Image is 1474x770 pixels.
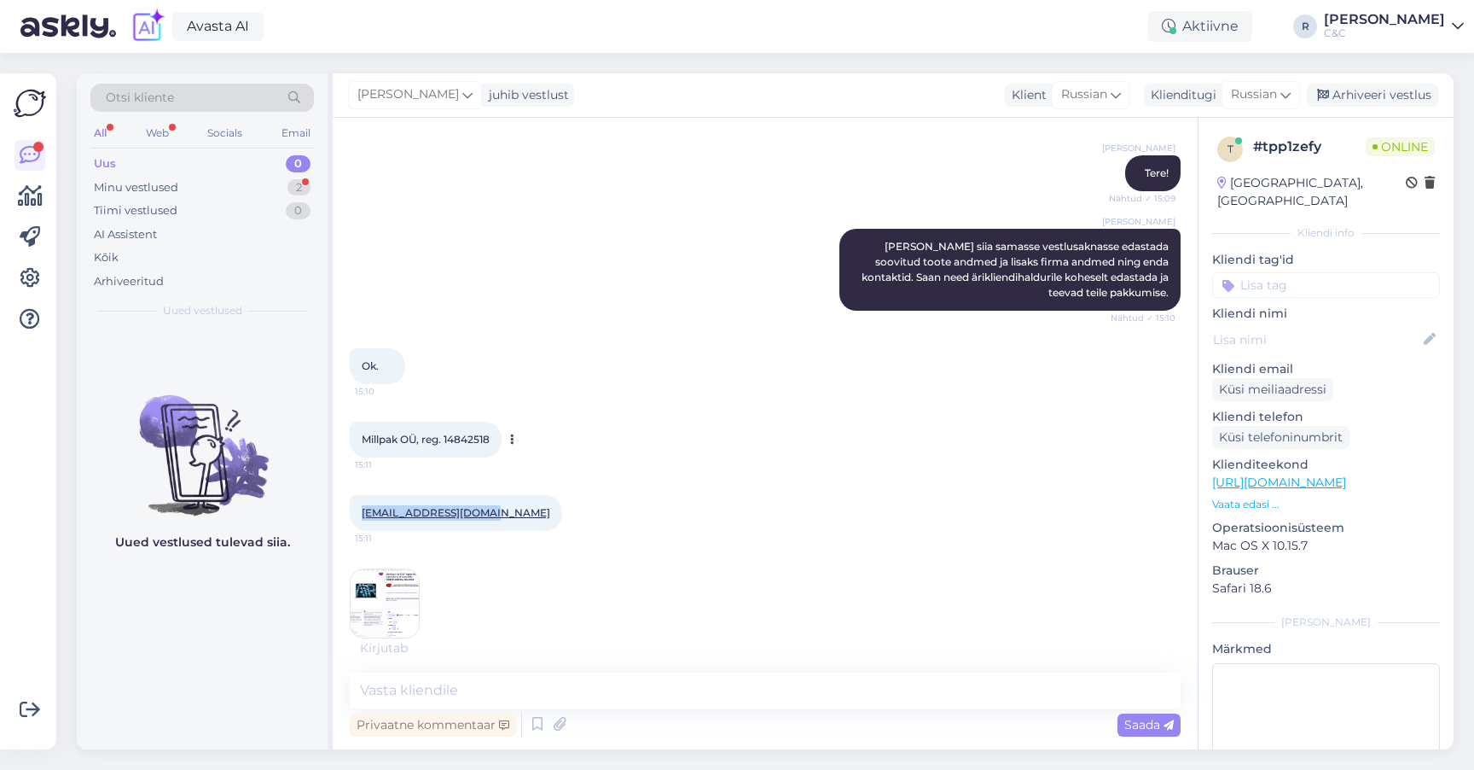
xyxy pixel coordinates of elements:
div: Arhiveeri vestlus [1307,84,1438,107]
div: Privaatne kommentaar [350,714,516,737]
a: [EMAIL_ADDRESS][DOMAIN_NAME] [362,506,550,519]
span: Nähtud ✓ 15:10 [1111,312,1175,324]
div: R [1293,15,1317,38]
span: Tere! [1145,166,1169,179]
div: C&C [1324,26,1445,40]
img: Attachment [351,569,419,638]
div: Minu vestlused [94,179,178,196]
p: Klienditeekond [1212,456,1440,474]
span: t [1227,143,1233,155]
p: Kliendi tag'id [1212,251,1440,269]
span: 15:11 [356,639,420,651]
span: 15:11 [355,532,419,545]
div: 2 [287,179,310,196]
div: Socials [204,122,246,144]
div: Kõik [94,249,119,266]
div: [GEOGRAPHIC_DATA], [GEOGRAPHIC_DATA] [1217,174,1406,210]
p: Operatsioonisüsteem [1212,519,1440,537]
div: Email [278,122,314,144]
div: Klient [1005,86,1047,104]
div: Kirjutab [350,639,1181,657]
span: [PERSON_NAME] siia samasse vestlusaknasse edastada soovitud toote andmed ja lisaks firma andmed n... [862,240,1171,299]
p: Brauser [1212,562,1440,580]
div: Web [142,122,172,144]
span: [PERSON_NAME] [1102,142,1175,155]
span: . [408,640,410,656]
span: Otsi kliente [106,89,174,107]
span: 15:11 [355,458,419,471]
input: Lisa nimi [1213,330,1420,349]
p: Vaata edasi ... [1212,497,1440,512]
div: # tpp1zefy [1253,137,1366,157]
input: Lisa tag [1212,272,1440,298]
div: Uus [94,155,116,172]
div: Kliendi info [1212,225,1440,241]
p: Märkmed [1212,640,1440,658]
img: Askly Logo [14,87,46,120]
span: Ok. [362,359,379,372]
div: Tiimi vestlused [94,202,177,219]
div: All [90,122,110,144]
a: [PERSON_NAME]C&C [1324,13,1464,40]
span: Nähtud ✓ 15:09 [1109,192,1175,205]
div: 0 [286,155,310,172]
div: Aktiivne [1148,11,1252,42]
span: 15:10 [355,385,419,398]
p: Kliendi email [1212,360,1440,378]
div: juhib vestlust [482,86,569,104]
a: [URL][DOMAIN_NAME] [1212,475,1346,490]
p: Uued vestlused tulevad siia. [115,534,290,551]
img: explore-ai [130,9,165,44]
div: 0 [286,202,310,219]
p: Kliendi telefon [1212,408,1440,426]
a: Avasta AI [172,12,264,41]
div: Küsi telefoninumbrit [1212,426,1349,449]
img: No chats [77,365,328,518]
span: Saada [1124,717,1174,732]
div: Klienditugi [1144,86,1216,104]
div: [PERSON_NAME] [1324,13,1445,26]
p: Safari 18.6 [1212,580,1440,598]
span: [PERSON_NAME] [357,85,459,104]
span: [PERSON_NAME] [1102,215,1175,228]
span: Online [1366,137,1435,156]
div: Küsi meiliaadressi [1212,378,1333,401]
p: Mac OS X 10.15.7 [1212,537,1440,555]
div: Arhiveeritud [94,273,164,290]
div: [PERSON_NAME] [1212,615,1440,630]
div: AI Assistent [94,226,157,243]
span: Uued vestlused [163,303,242,318]
span: Millpak OÜ, reg. 14842518 [362,433,490,446]
span: Russian [1061,85,1107,104]
p: Kliendi nimi [1212,305,1440,323]
span: Russian [1231,85,1277,104]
